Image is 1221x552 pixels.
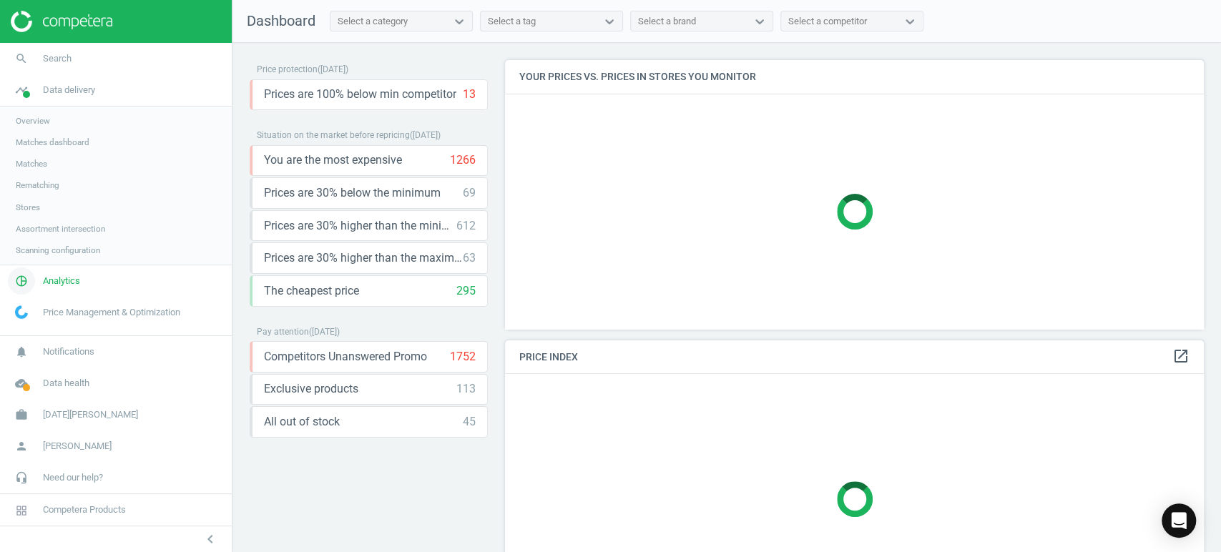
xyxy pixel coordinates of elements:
i: person [8,433,35,460]
span: Prices are 30% higher than the minimum [264,218,456,234]
span: Overview [16,115,50,127]
span: ( [DATE] ) [410,130,441,140]
span: Competitors Unanswered Promo [264,349,427,365]
i: chevron_left [202,531,219,548]
i: notifications [8,338,35,365]
span: Exclusive products [264,381,358,397]
span: [DATE][PERSON_NAME] [43,408,138,421]
span: Notifications [43,345,94,358]
div: 13 [463,87,476,102]
div: Select a tag [488,15,536,28]
i: pie_chart_outlined [8,267,35,295]
span: Matches [16,158,47,169]
span: Analytics [43,275,80,287]
div: 113 [456,381,476,397]
span: Scanning configuration [16,245,100,256]
span: Pay attention [257,327,309,337]
span: All out of stock [264,414,340,430]
span: Competera Products [43,503,126,516]
span: Search [43,52,72,65]
span: Prices are 30% higher than the maximal [264,250,463,266]
span: The cheapest price [264,283,359,299]
i: cloud_done [8,370,35,397]
img: wGWNvw8QSZomAAAAABJRU5ErkJggg== [15,305,28,319]
div: 1752 [450,349,476,365]
h4: Your prices vs. prices in stores you monitor [505,60,1204,94]
a: open_in_new [1172,348,1190,366]
span: Data delivery [43,84,95,97]
div: 1266 [450,152,476,168]
div: Select a category [338,15,408,28]
span: ( [DATE] ) [309,327,340,337]
span: Assortment intersection [16,223,105,235]
div: Open Intercom Messenger [1162,503,1196,538]
span: Matches dashboard [16,137,89,148]
img: ajHJNr6hYgQAAAAASUVORK5CYII= [11,11,112,32]
span: Rematching [16,179,59,191]
span: Need our help? [43,471,103,484]
span: You are the most expensive [264,152,402,168]
button: chevron_left [192,530,228,548]
i: work [8,401,35,428]
div: 45 [463,414,476,430]
i: search [8,45,35,72]
i: timeline [8,77,35,104]
div: 63 [463,250,476,266]
div: 69 [463,185,476,201]
span: Prices are 100% below min competitor [264,87,456,102]
span: Situation on the market before repricing [257,130,410,140]
span: Price protection [257,64,318,74]
div: Select a competitor [788,15,867,28]
div: Select a brand [638,15,696,28]
h4: Price Index [505,340,1204,374]
span: ( [DATE] ) [318,64,348,74]
span: Data health [43,377,89,390]
span: Stores [16,202,40,213]
span: Prices are 30% below the minimum [264,185,441,201]
span: [PERSON_NAME] [43,440,112,453]
i: headset_mic [8,464,35,491]
span: Dashboard [247,12,315,29]
div: 295 [456,283,476,299]
div: 612 [456,218,476,234]
i: open_in_new [1172,348,1190,365]
span: Price Management & Optimization [43,306,180,319]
